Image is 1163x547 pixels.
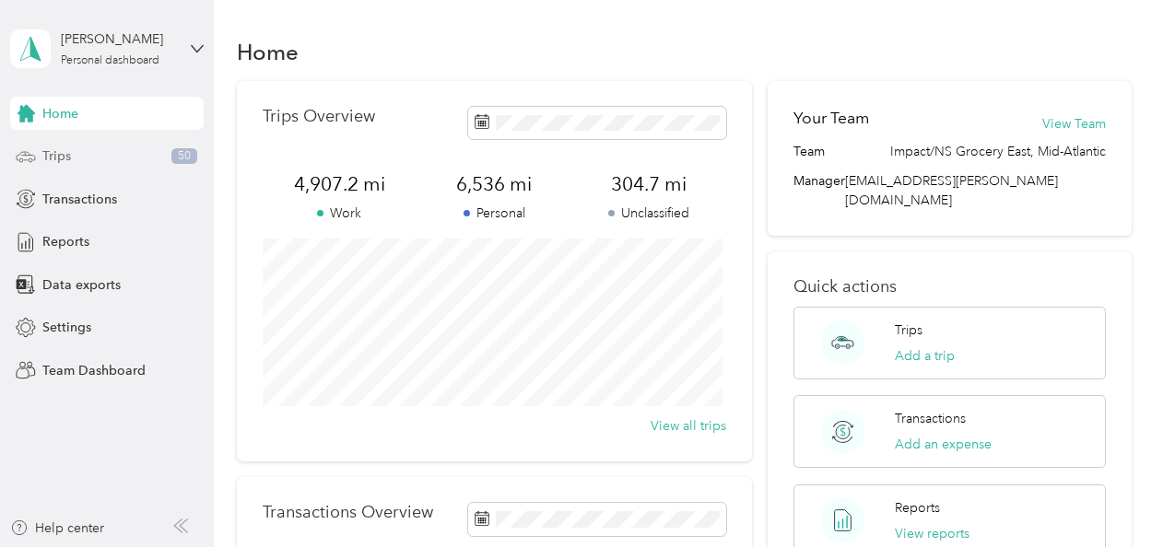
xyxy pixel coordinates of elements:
[845,173,1058,208] span: [EMAIL_ADDRESS][PERSON_NAME][DOMAIN_NAME]
[263,204,417,223] p: Work
[793,107,869,130] h2: Your Team
[171,148,197,165] span: 50
[42,146,71,166] span: Trips
[42,190,117,209] span: Transactions
[42,318,91,337] span: Settings
[571,204,726,223] p: Unclassified
[895,320,922,340] p: Trips
[263,503,433,522] p: Transactions Overview
[890,142,1106,161] span: Impact/NS Grocery East, Mid-Atlantic
[237,42,299,62] h1: Home
[895,409,966,428] p: Transactions
[417,204,571,223] p: Personal
[895,346,955,366] button: Add a trip
[42,361,146,380] span: Team Dashboard
[42,275,121,295] span: Data exports
[651,416,726,436] button: View all trips
[571,171,726,197] span: 304.7 mi
[793,277,1105,297] p: Quick actions
[895,435,992,454] button: Add an expense
[793,171,845,210] span: Manager
[10,518,104,538] button: Help center
[895,498,940,518] p: Reports
[42,232,89,251] span: Reports
[61,29,176,49] div: [PERSON_NAME]
[895,524,969,543] button: View reports
[793,142,825,161] span: Team
[1042,114,1106,134] button: View Team
[61,55,159,66] div: Personal dashboard
[417,171,571,197] span: 6,536 mi
[42,104,78,123] span: Home
[1060,444,1163,547] iframe: Everlance-gr Chat Button Frame
[263,107,375,126] p: Trips Overview
[263,171,417,197] span: 4,907.2 mi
